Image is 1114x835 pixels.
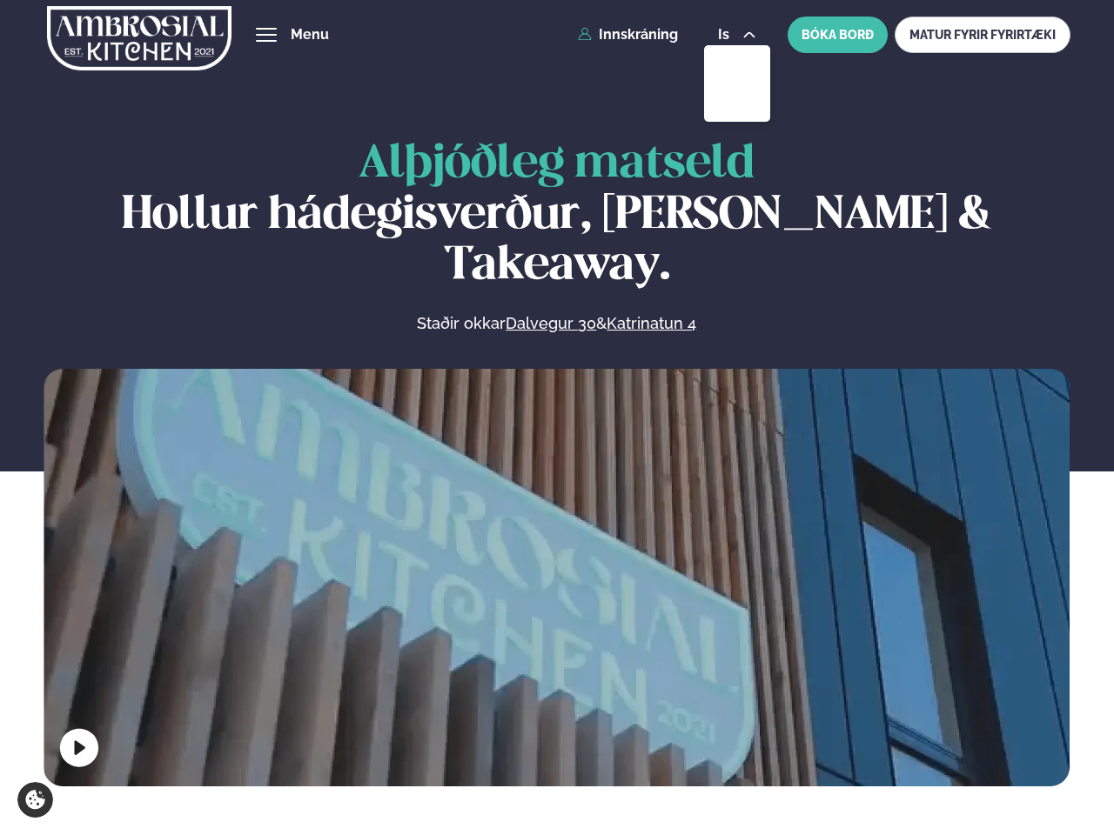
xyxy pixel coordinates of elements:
button: is [704,28,769,42]
a: Katrinatun 4 [607,313,696,334]
a: Cookie settings [17,782,53,818]
a: Innskráning [578,27,678,43]
a: Dalvegur 30 [506,313,596,334]
img: logo [47,3,232,74]
span: is [718,28,735,42]
button: BÓKA BORÐ [788,17,888,53]
h1: Hollur hádegisverður, [PERSON_NAME] & Takeaway. [44,139,1070,292]
span: Alþjóðleg matseld [359,143,755,186]
p: Staðir okkar & [228,313,886,334]
button: hamburger [256,24,277,45]
a: MATUR FYRIR FYRIRTÆKI [895,17,1070,53]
